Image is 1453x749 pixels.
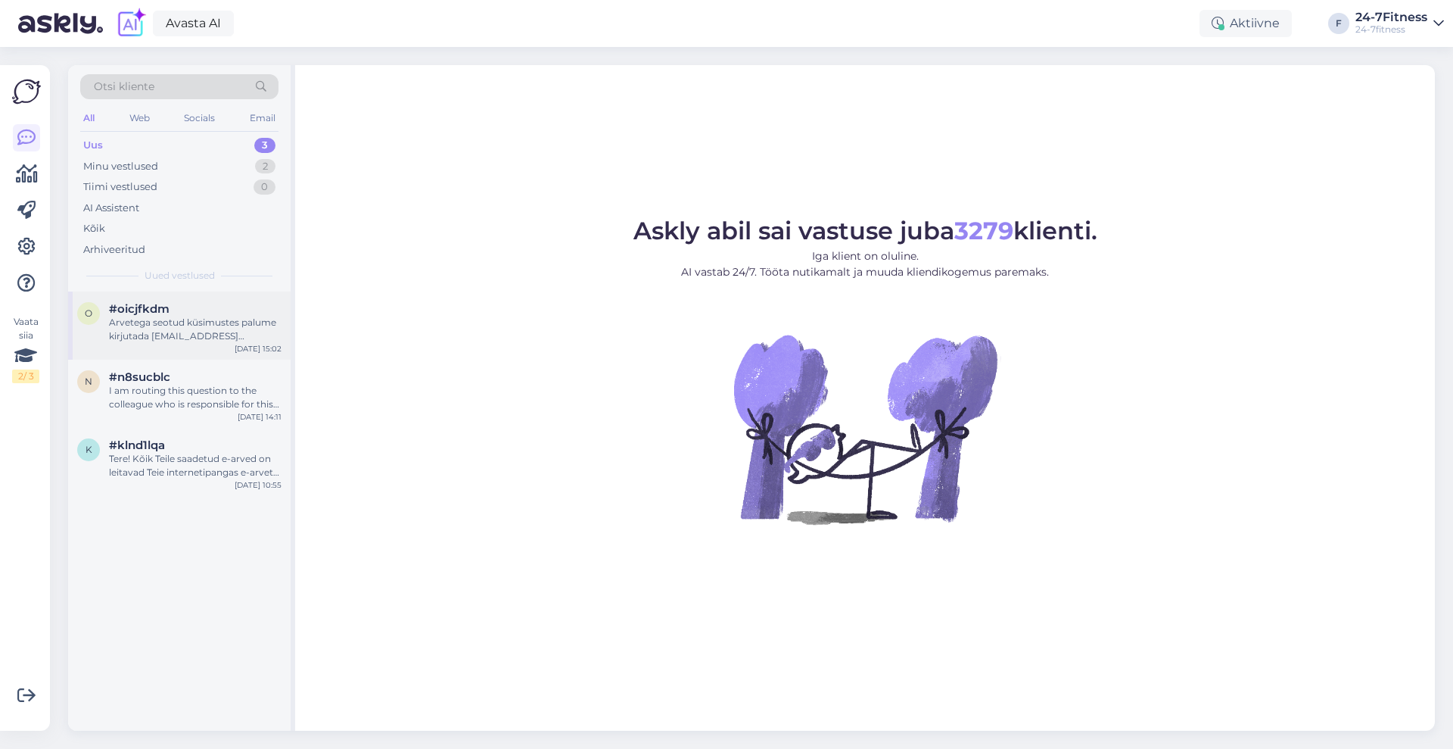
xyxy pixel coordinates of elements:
[83,138,103,153] div: Uus
[115,8,147,39] img: explore-ai
[85,307,92,319] span: o
[83,221,105,236] div: Kõik
[80,108,98,128] div: All
[235,479,282,491] div: [DATE] 10:55
[109,438,165,452] span: #klnd1lqa
[126,108,153,128] div: Web
[83,159,158,174] div: Minu vestlused
[235,343,282,354] div: [DATE] 15:02
[83,179,157,195] div: Tiimi vestlused
[109,316,282,343] div: Arvetega seotud küsimustes palume kirjutada [EMAIL_ADDRESS][DOMAIN_NAME]. Seal saame Teie olukord...
[247,108,278,128] div: Email
[153,11,234,36] a: Avasta AI
[109,384,282,411] div: I am routing this question to the colleague who is responsible for this topic. The reply might ta...
[145,269,215,282] span: Uued vestlused
[109,452,282,479] div: Tere! Kõik Teile saadetud e-arved on leitavad Teie internetipangas e-arvete sektsiooni alt. Arved...
[238,411,282,423] div: [DATE] 14:11
[1355,11,1444,36] a: 24-7Fitness24-7fitness
[254,179,275,195] div: 0
[12,370,39,383] div: 2 / 3
[83,201,139,216] div: AI Assistent
[255,159,275,174] div: 2
[12,315,39,383] div: Vaata siia
[1355,23,1427,36] div: 24-7fitness
[12,77,41,106] img: Askly Logo
[181,108,218,128] div: Socials
[954,216,1013,245] b: 3279
[85,376,92,387] span: n
[109,370,170,384] span: #n8sucblc
[109,302,170,316] span: #oicjfkdm
[254,138,275,153] div: 3
[1328,13,1349,34] div: F
[83,242,145,257] div: Arhiveeritud
[633,216,1097,245] span: Askly abil sai vastuse juba klienti.
[94,79,154,95] span: Otsi kliente
[1355,11,1427,23] div: 24-7Fitness
[633,248,1097,280] p: Iga klient on oluline. AI vastab 24/7. Tööta nutikamalt ja muuda kliendikogemus paremaks.
[86,444,92,455] span: k
[1199,10,1292,37] div: Aktiivne
[729,292,1001,565] img: No Chat active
